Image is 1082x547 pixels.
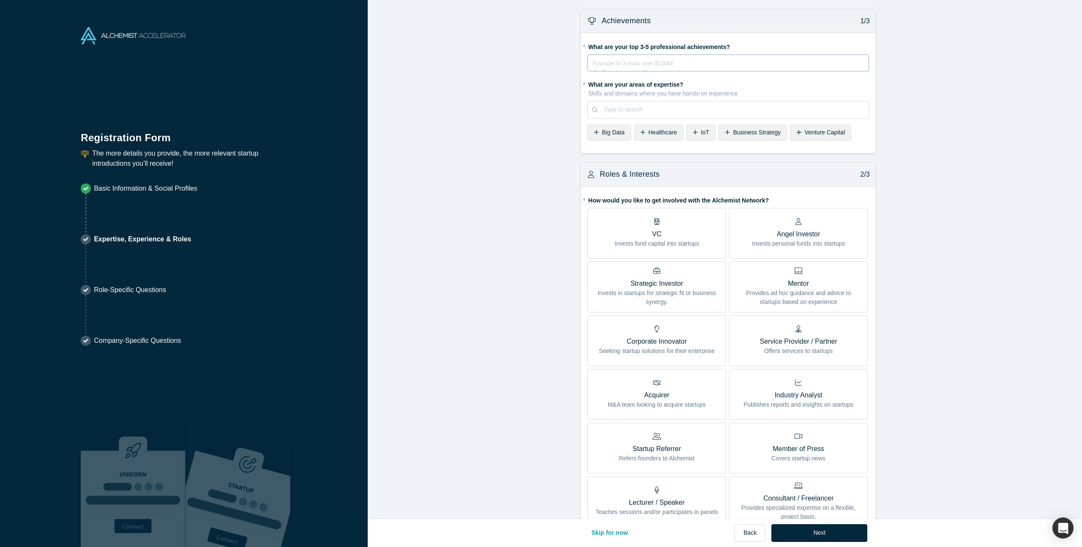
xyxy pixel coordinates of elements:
[735,503,861,521] p: Provides specialized expertise on a flexible, project basis.
[701,129,709,136] span: IoT
[615,239,699,248] p: Invests fund capital into startups
[587,125,631,140] div: Big Data
[186,422,290,547] img: Prism AI
[94,336,181,346] p: Company-Specific Questions
[752,229,845,239] p: Angel Investor
[94,234,191,244] p: Expertise, Experience & Roles
[648,129,677,136] span: Healthcare
[634,125,683,140] div: Healthcare
[596,498,718,508] p: Lecturer / Speaker
[790,125,851,140] div: Venture Capital
[94,183,197,194] p: Basic Information & Social Profiles
[743,390,853,400] p: Industry Analyst
[615,229,699,239] p: VC
[608,400,706,409] p: M&A team looking to acquire startups
[771,524,867,542] button: Next
[600,169,660,180] h3: Roles & Interests
[599,347,715,356] p: Seeking startup solutions for their enterprise
[686,125,716,140] div: IoT
[587,40,869,52] label: What are your top 3-5 professional achievements?
[771,454,825,463] p: Covers startup news
[733,129,781,136] span: Business Strategy
[593,57,863,74] div: rdw-editor
[602,129,625,136] span: Big Data
[735,289,861,306] p: Provides ad hoc guidance and advice to startups based on experience
[619,454,694,463] p: Refers founders to Alchemist
[760,347,837,356] p: Offers services to startups
[771,444,825,454] p: Member of Press
[582,524,637,542] button: Skip for now
[856,170,870,180] p: 2/3
[594,289,720,306] p: Invests in startups for strategic fit or business synergy.
[743,400,853,409] p: Publishes reports and insights on startups
[94,285,166,295] p: Role-Specific Questions
[735,493,861,503] p: Consultant / Freelancer
[619,444,694,454] p: Startup Referrer
[587,55,869,71] div: rdw-wrapper
[735,524,765,542] button: Back
[594,279,720,289] p: Strategic Investor
[596,508,718,517] p: Teaches sessions and/or participates in panels
[81,121,287,145] h1: Registration Form
[92,148,287,169] p: The more details you provide, the more relevant startup introductions you’ll receive!
[752,239,845,248] p: Invests personal funds into startups
[719,125,787,140] div: Business Strategy
[601,15,650,27] h3: Achievements
[760,336,837,347] p: Service Provider / Partner
[587,77,869,98] label: What are your areas of expertise?
[81,27,186,44] img: Alchemist Accelerator Logo
[599,336,715,347] p: Corporate Innovator
[856,16,870,26] p: 1/3
[735,279,861,289] p: Mentor
[587,193,869,205] label: How would you like to get involved with the Alchemist Network?
[81,422,186,547] img: Robust Technologies
[608,390,706,400] p: Acquirer
[805,129,845,136] span: Venture Capital
[588,89,869,98] p: Skills and domains where you have hands-on experience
